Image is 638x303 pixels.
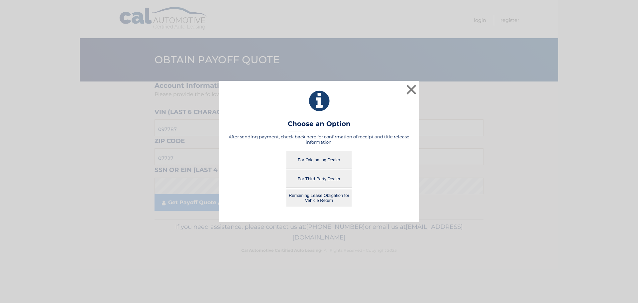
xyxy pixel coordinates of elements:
button: For Third Party Dealer [286,170,352,188]
button: For Originating Dealer [286,151,352,169]
h3: Choose an Option [288,120,351,131]
button: × [405,83,418,96]
h5: After sending payment, check back here for confirmation of receipt and title release information. [228,134,410,145]
button: Remaining Lease Obligation for Vehicle Return [286,189,352,207]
